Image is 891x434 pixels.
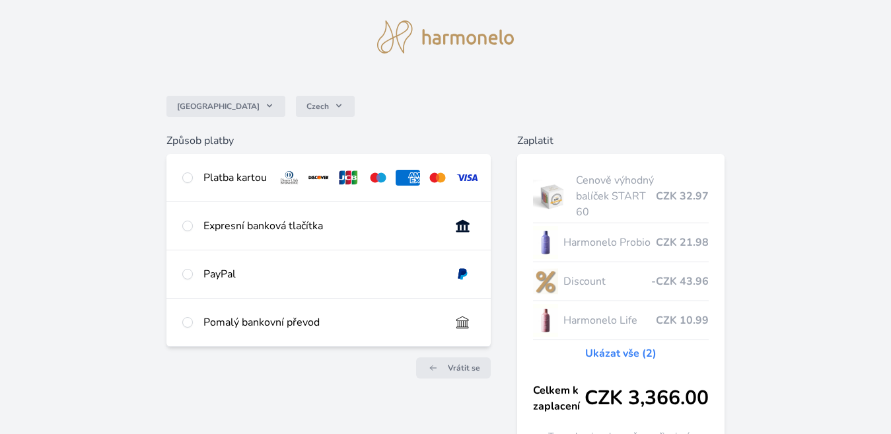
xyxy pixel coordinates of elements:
[517,133,725,149] h6: Zaplatit
[306,170,331,186] img: discover.svg
[563,235,657,250] span: Harmonelo Probio
[177,101,260,112] span: [GEOGRAPHIC_DATA]
[656,235,709,250] span: CZK 21.98
[585,345,657,361] a: Ukázat vše (2)
[533,265,558,298] img: discount-lo.png
[203,266,441,282] div: PayPal
[416,357,491,379] a: Vrátit se
[585,386,709,410] span: CZK 3,366.00
[396,170,420,186] img: amex.svg
[166,133,491,149] h6: Způsob platby
[533,180,571,213] img: start.jpg
[377,20,515,54] img: logo.svg
[203,314,441,330] div: Pomalý bankovní převod
[455,170,480,186] img: visa.svg
[448,363,480,373] span: Vrátit se
[656,188,709,204] span: CZK 32.97
[576,172,657,220] span: Cenově výhodný balíček START 60
[656,312,709,328] span: CZK 10.99
[296,96,355,117] button: Czech
[450,266,475,282] img: paypal.svg
[425,170,450,186] img: mc.svg
[450,314,475,330] img: bankTransfer_IBAN.svg
[166,96,285,117] button: [GEOGRAPHIC_DATA]
[450,218,475,234] img: onlineBanking_CZ.svg
[563,312,657,328] span: Harmonelo Life
[651,273,709,289] span: -CZK 43.96
[203,170,267,186] div: Platba kartou
[533,304,558,337] img: CLEAN_LIFE_se_stinem_x-lo.jpg
[533,226,558,259] img: CLEAN_PROBIO_se_stinem_x-lo.jpg
[366,170,390,186] img: maestro.svg
[563,273,652,289] span: Discount
[203,218,441,234] div: Expresní banková tlačítka
[306,101,329,112] span: Czech
[533,382,585,414] span: Celkem k zaplacení
[277,170,302,186] img: diners.svg
[336,170,361,186] img: jcb.svg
